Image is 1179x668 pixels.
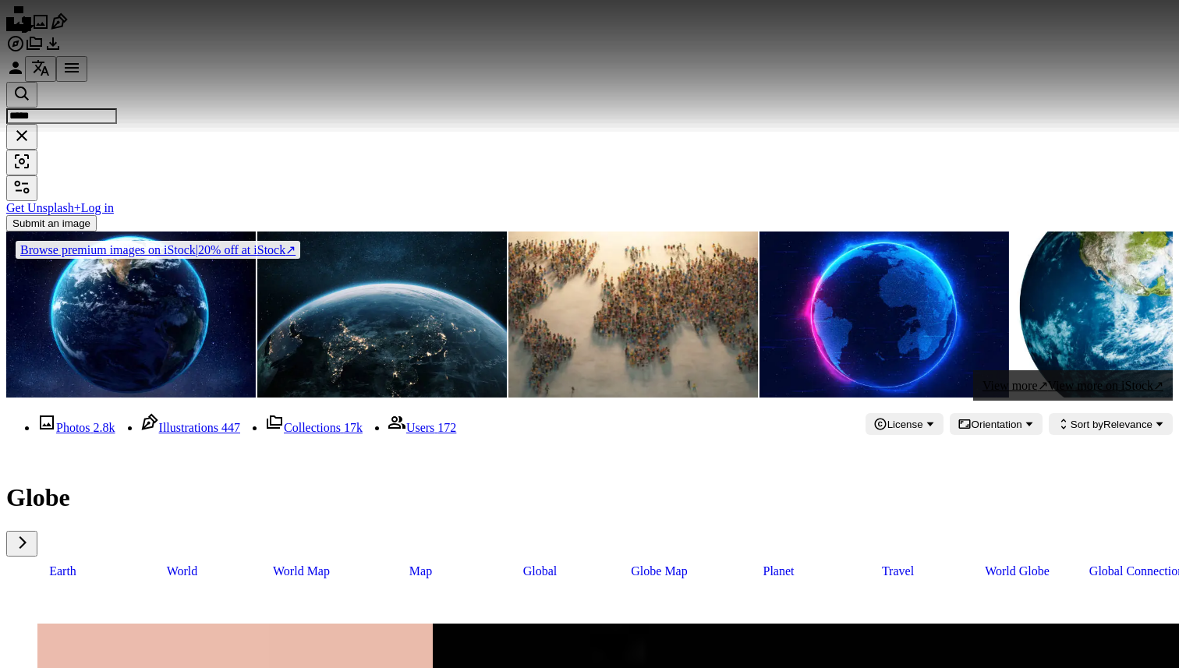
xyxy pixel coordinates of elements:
[6,175,37,201] button: Filters
[16,241,300,259] div: 20% off at iStock ↗
[759,232,1009,398] img: 4K Network and world background (loopable)
[972,419,1022,430] span: Orientation
[140,421,240,434] a: Illustrations 447
[126,557,239,586] a: world
[265,421,363,434] a: Collections 17k
[31,20,50,34] a: Photos
[6,42,25,55] a: Explore
[6,150,37,175] button: Visual search
[483,557,597,586] a: global
[50,20,69,34] a: Illustrations
[722,557,835,586] a: planet
[37,421,115,434] a: Photos 2.8k
[344,421,363,434] span: 17k
[364,557,477,586] a: map
[6,232,310,268] a: Browse premium images on iStock|20% off at iStock↗
[6,201,81,214] a: Get Unsplash+
[961,557,1074,586] a: world globe
[6,124,37,150] button: Clear
[44,42,62,55] a: Download History
[6,66,25,80] a: Log in / Sign up
[982,379,1048,392] span: View more ↗
[1049,413,1173,435] button: Sort byRelevance
[20,243,198,256] span: Browse premium images on iStock |
[841,557,954,586] a: travel
[56,56,87,82] button: Menu
[25,42,44,55] a: Collections
[1048,379,1163,392] span: View more on iStock ↗
[887,419,923,430] span: License
[6,557,119,586] a: earth
[81,201,114,214] a: Log in
[6,215,97,232] button: Submit an image
[437,421,456,434] span: 172
[221,421,240,434] span: 447
[866,413,944,435] button: License
[6,82,37,108] button: Search Unsplash
[950,413,1043,435] button: Orientation
[257,232,507,398] img: Beautiful planet Earth with night lights of Asian cities views from space. Amazing night planet E...
[388,421,456,434] a: Users 172
[603,557,716,586] a: globe map
[245,557,358,586] a: world map
[1071,419,1152,430] span: Relevance
[508,232,758,398] img: Global Community Gathering Towards the Light
[94,421,115,434] span: 2.8k
[973,370,1173,401] a: View more↗View more on iStock↗
[6,531,37,557] button: scroll list to the right
[6,232,256,398] img: The beauty of Earth from space with stunning visuals of our planet's landscapes and features. 3D ...
[6,20,31,34] a: Home — Unsplash
[25,56,56,82] button: Language
[6,82,1173,175] form: Find visuals sitewide
[1071,419,1103,430] span: Sort by
[6,483,1173,512] h1: Globe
